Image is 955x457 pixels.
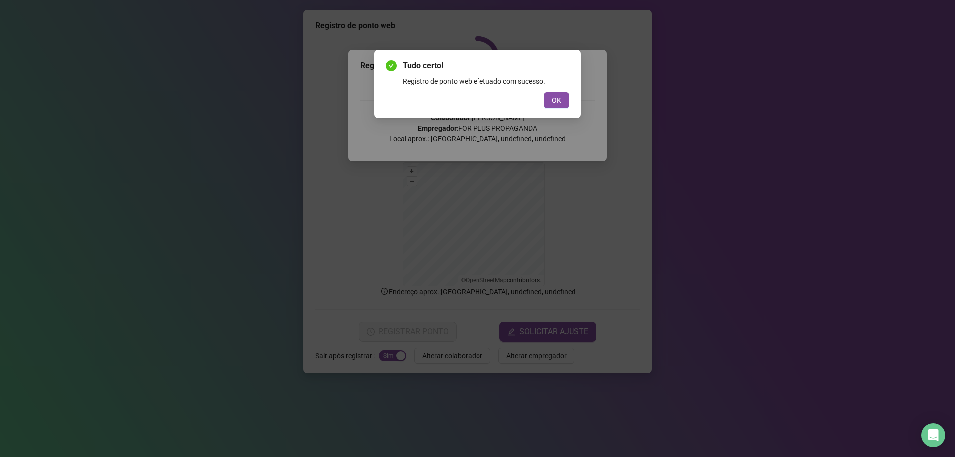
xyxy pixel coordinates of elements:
[403,60,569,72] span: Tudo certo!
[544,92,569,108] button: OK
[552,95,561,106] span: OK
[403,76,569,87] div: Registro de ponto web efetuado com sucesso.
[921,423,945,447] div: Open Intercom Messenger
[386,60,397,71] span: check-circle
